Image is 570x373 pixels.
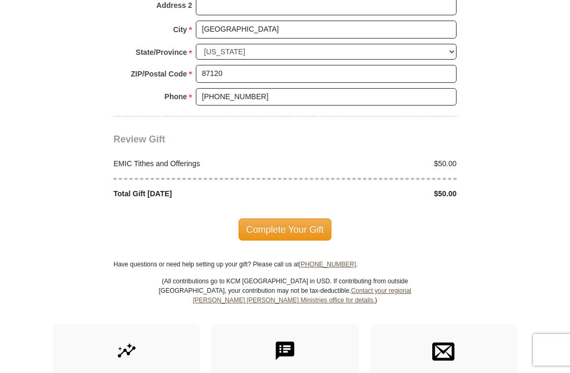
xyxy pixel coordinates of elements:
[113,134,165,145] span: Review Gift
[108,188,286,199] div: Total Gift [DATE]
[432,340,454,362] img: envelope.svg
[116,340,138,362] img: give-by-stock.svg
[158,276,412,324] p: (All contributions go to KCM [GEOGRAPHIC_DATA] in USD. If contributing from outside [GEOGRAPHIC_D...
[136,45,187,60] strong: State/Province
[108,158,286,169] div: EMIC Tithes and Offerings
[165,89,187,104] strong: Phone
[274,340,296,362] img: text-to-give.svg
[239,218,332,241] span: Complete Your Gift
[285,188,462,199] div: $50.00
[299,261,356,268] a: [PHONE_NUMBER]
[131,66,187,81] strong: ZIP/Postal Code
[113,260,457,269] p: Have questions or need help setting up your gift? Please call us at .
[173,22,187,37] strong: City
[285,158,462,169] div: $50.00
